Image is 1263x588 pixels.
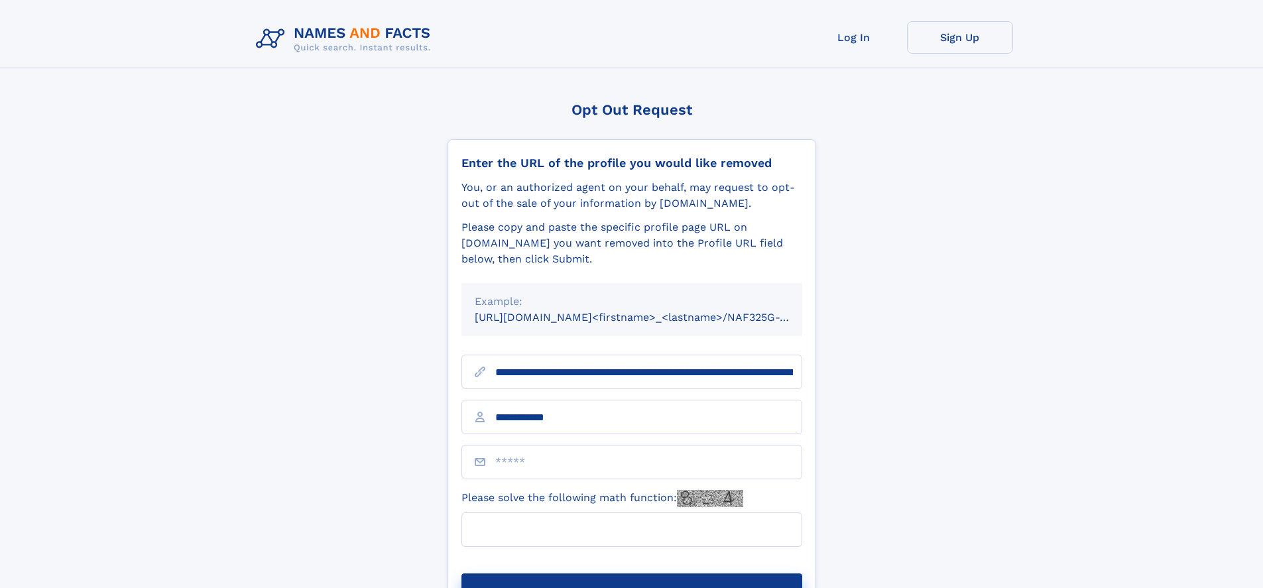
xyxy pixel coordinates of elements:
div: Enter the URL of the profile you would like removed [461,156,802,170]
div: Please copy and paste the specific profile page URL on [DOMAIN_NAME] you want removed into the Pr... [461,219,802,267]
a: Sign Up [907,21,1013,54]
a: Log In [801,21,907,54]
label: Please solve the following math function: [461,490,743,507]
img: Logo Names and Facts [251,21,442,57]
div: You, or an authorized agent on your behalf, may request to opt-out of the sale of your informatio... [461,180,802,211]
div: Example: [475,294,789,310]
div: Opt Out Request [448,101,816,118]
small: [URL][DOMAIN_NAME]<firstname>_<lastname>/NAF325G-xxxxxxxx [475,311,827,323]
